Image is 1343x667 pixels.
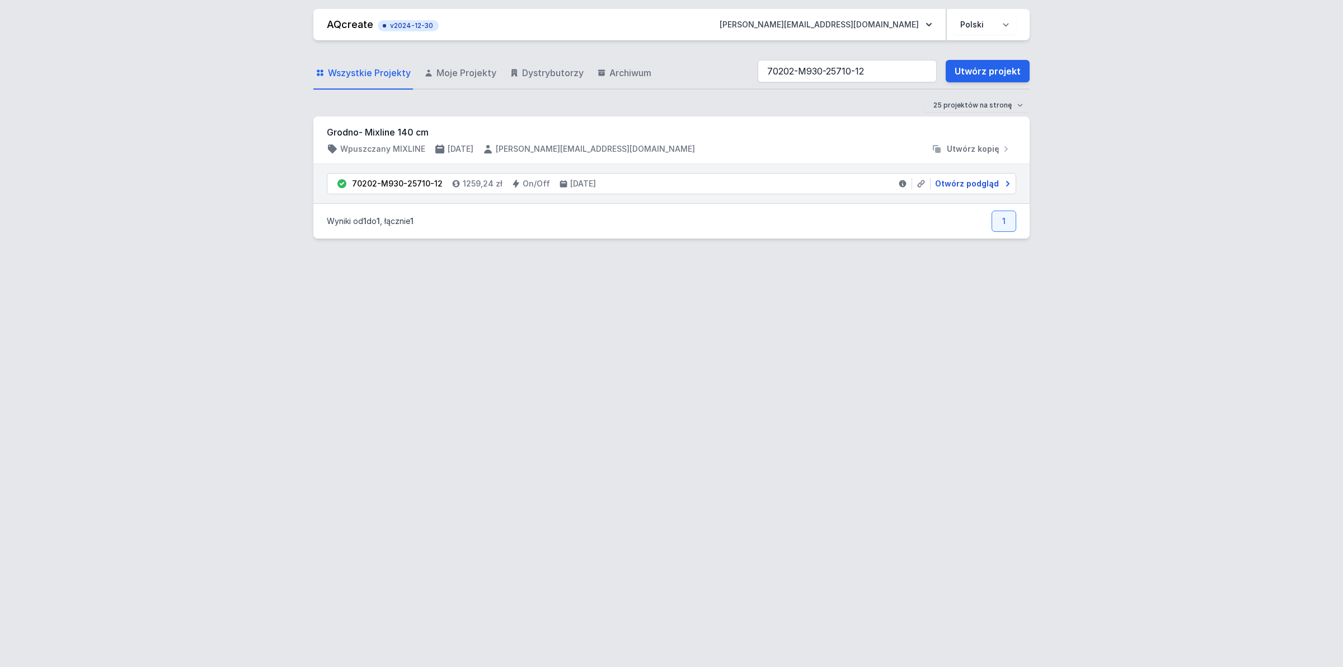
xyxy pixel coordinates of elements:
[410,216,414,226] span: 1
[508,57,586,90] a: Dystrybutorzy
[931,178,1011,189] a: Otwórz podgląd
[448,143,473,155] h4: [DATE]
[340,143,425,155] h4: Wpuszczany MIXLINE
[992,211,1016,232] a: 1
[954,15,1016,35] select: Wybierz język
[463,178,503,189] h4: 1259,24 zł
[711,15,941,35] button: [PERSON_NAME][EMAIL_ADDRESS][DOMAIN_NAME]
[352,178,443,189] div: 70202-M930-25710-12
[935,178,999,189] span: Otwórz podgląd
[327,216,414,227] p: Wyniki od do , łącznie
[609,66,651,80] span: Archiwum
[927,143,1016,155] button: Utwórz kopię
[363,216,367,226] span: 1
[436,66,496,80] span: Moje Projekty
[570,178,596,189] h4: [DATE]
[946,60,1030,82] a: Utwórz projekt
[522,66,584,80] span: Dystrybutorzy
[328,66,411,80] span: Wszystkie Projekty
[523,178,550,189] h4: On/Off
[377,216,380,226] span: 1
[496,143,695,155] h4: [PERSON_NAME][EMAIL_ADDRESS][DOMAIN_NAME]
[595,57,654,90] a: Archiwum
[313,57,413,90] a: Wszystkie Projekty
[378,18,439,31] button: v2024-12-30
[327,125,1016,139] h3: Grodno- Mixline 140 cm
[422,57,499,90] a: Moje Projekty
[947,143,999,155] span: Utwórz kopię
[327,18,373,30] a: AQcreate
[383,21,433,30] span: v2024-12-30
[758,60,937,82] input: Szukaj wśród projektów i wersji...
